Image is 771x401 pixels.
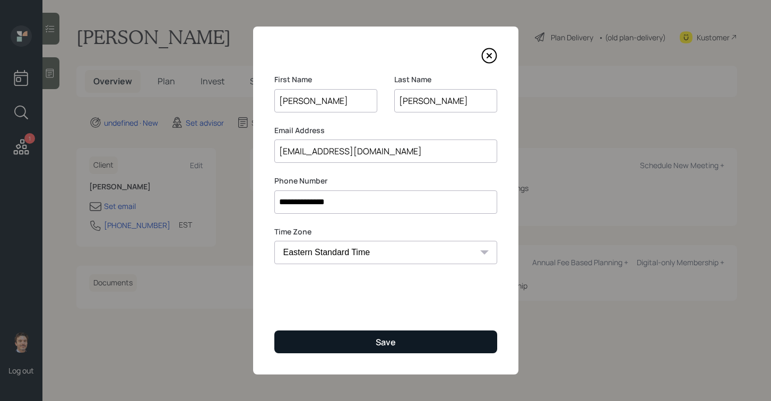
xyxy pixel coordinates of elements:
[394,74,497,85] label: Last Name
[274,125,497,136] label: Email Address
[376,336,396,348] div: Save
[274,226,497,237] label: Time Zone
[274,176,497,186] label: Phone Number
[274,74,377,85] label: First Name
[274,330,497,353] button: Save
